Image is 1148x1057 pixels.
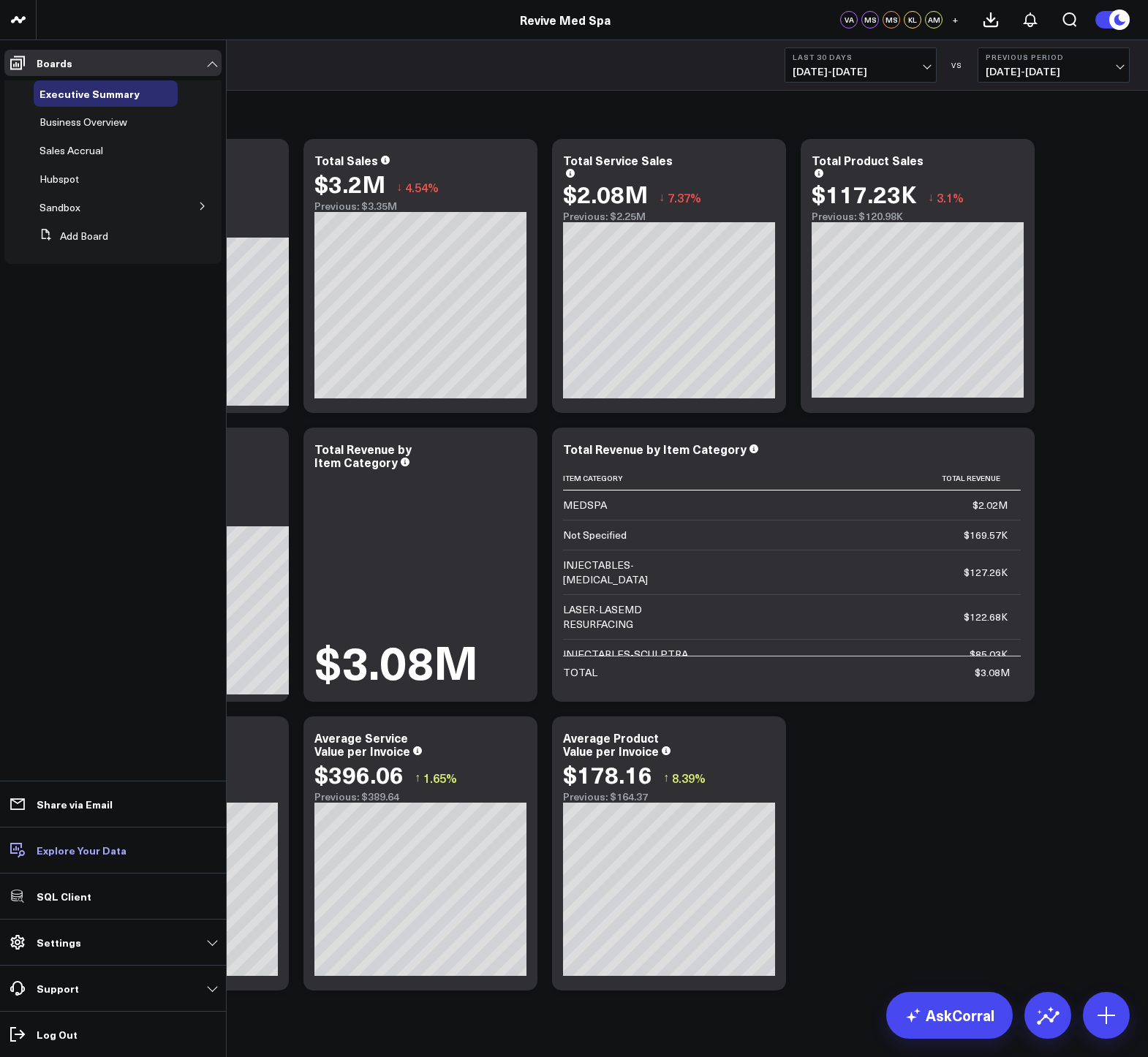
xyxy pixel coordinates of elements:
[563,528,627,542] div: Not Specified
[39,88,140,99] a: Executive Summary
[4,1021,222,1047] a: Log Out
[785,48,937,83] button: Last 30 Days[DATE]-[DATE]
[563,558,696,587] div: INJECTABLES-[MEDICAL_DATA]
[812,211,1024,222] div: Previous: $120.98K
[883,11,900,29] div: MS
[37,798,113,810] p: Share via Email
[314,170,385,197] div: $3.2M
[964,565,1008,580] div: $127.26K
[37,890,91,902] p: SQL Client
[39,202,80,213] a: Sandbox
[39,145,103,156] a: Sales Accrual
[314,200,526,212] div: Previous: $3.35M
[39,172,79,186] span: Hubspot
[668,189,701,205] span: 7.37%
[975,665,1010,680] div: $3.08M
[37,982,79,994] p: Support
[563,441,747,457] div: Total Revenue by Item Category
[37,1028,78,1040] p: Log Out
[928,188,934,207] span: ↓
[663,768,669,787] span: ↑
[37,936,81,948] p: Settings
[946,11,964,29] button: +
[793,66,929,77] span: [DATE] - [DATE]
[39,115,127,129] span: Business Overview
[886,992,1013,1039] a: AskCorral
[659,188,665,207] span: ↓
[563,761,652,787] div: $178.16
[709,466,1021,490] th: Total Revenue
[563,647,688,662] div: INJECTABLES-SCULPTRA
[840,11,858,29] div: VA
[314,761,404,787] div: $396.06
[39,116,127,128] a: Business Overview
[314,441,412,470] div: Total Revenue by Item Category
[812,152,924,168] div: Total Product Sales
[39,143,103,157] span: Sales Accrual
[978,48,1130,83] button: Previous Period[DATE]-[DATE]
[405,179,439,195] span: 4.54%
[39,173,79,185] a: Hubspot
[423,770,457,786] span: 1.65%
[563,466,709,490] th: Item Category
[563,665,597,680] div: TOTAL
[520,12,611,28] a: Revive Med Spa
[944,61,970,69] div: VS
[563,602,696,632] div: LASER-LASEMD RESURFACING
[812,181,917,207] div: $117.23K
[986,53,1122,61] b: Previous Period
[37,57,72,69] p: Boards
[925,11,943,29] div: AM
[904,11,921,29] div: KL
[314,152,378,168] div: Total Sales
[39,200,80,214] span: Sandbox
[314,730,410,759] div: Average Service Value per Invoice
[964,528,1008,542] div: $169.57K
[964,610,1008,624] div: $122.68K
[415,768,420,787] span: ↑
[563,181,648,207] div: $2.08M
[314,791,526,803] div: Previous: $389.64
[563,730,659,759] div: Average Product Value per Invoice
[563,211,775,222] div: Previous: $2.25M
[396,178,402,197] span: ↓
[986,66,1122,77] span: [DATE] - [DATE]
[970,647,1008,662] div: $85.03K
[563,152,673,168] div: Total Service Sales
[39,86,140,101] span: Executive Summary
[672,770,706,786] span: 8.39%
[861,11,879,29] div: MS
[34,223,108,249] button: Add Board
[793,53,929,61] b: Last 30 Days
[563,498,607,512] div: MEDSPA
[973,498,1008,512] div: $2.02M
[937,189,964,205] span: 3.1%
[37,844,126,856] p: Explore Your Data
[952,15,959,25] span: +
[563,791,775,803] div: Previous: $164.37
[314,638,478,683] div: $3.08M
[4,883,222,909] a: SQL Client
